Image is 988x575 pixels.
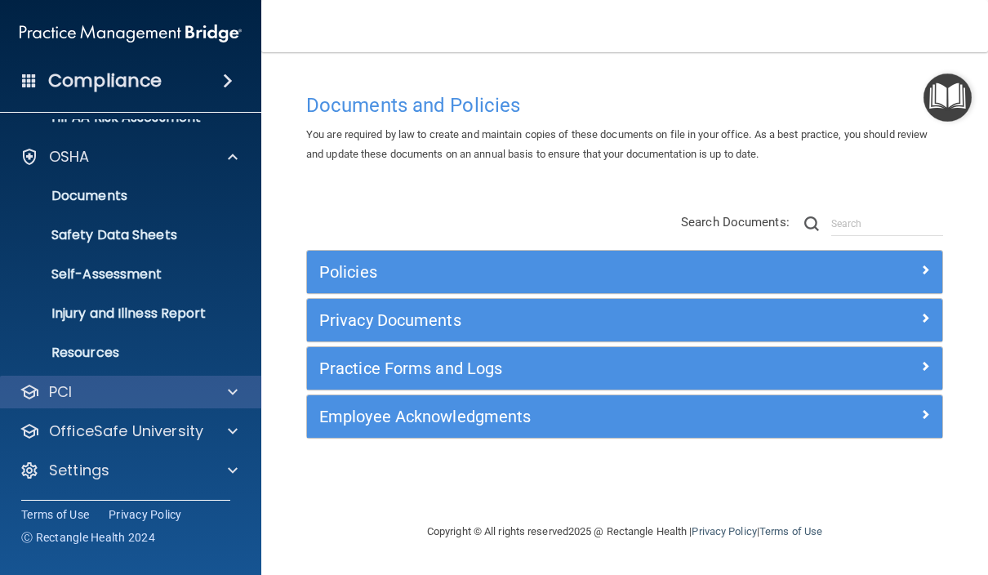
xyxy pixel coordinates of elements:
[11,305,234,322] p: Injury and Illness Report
[319,311,772,329] h5: Privacy Documents
[20,17,242,50] img: PMB logo
[319,259,930,285] a: Policies
[11,227,234,243] p: Safety Data Sheets
[49,461,109,480] p: Settings
[49,382,72,402] p: PCI
[20,382,238,402] a: PCI
[11,345,234,361] p: Resources
[109,506,182,523] a: Privacy Policy
[11,188,234,204] p: Documents
[705,488,968,554] iframe: Drift Widget Chat Controller
[49,147,90,167] p: OSHA
[21,529,155,546] span: Ⓒ Rectangle Health 2024
[48,69,162,92] h4: Compliance
[49,421,203,441] p: OfficeSafe University
[20,461,238,480] a: Settings
[923,74,972,122] button: Open Resource Center
[319,307,930,333] a: Privacy Documents
[20,147,238,167] a: OSHA
[11,266,234,283] p: Self-Assessment
[692,525,756,537] a: Privacy Policy
[804,216,819,231] img: ic-search.3b580494.png
[319,403,930,430] a: Employee Acknowledgments
[21,506,89,523] a: Terms of Use
[306,95,943,116] h4: Documents and Policies
[327,506,923,558] div: Copyright © All rights reserved 2025 @ Rectangle Health | |
[831,212,943,236] input: Search
[319,263,772,281] h5: Policies
[319,359,772,377] h5: Practice Forms and Logs
[20,421,238,441] a: OfficeSafe University
[319,408,772,426] h5: Employee Acknowledgments
[681,215,790,230] span: Search Documents:
[319,355,930,381] a: Practice Forms and Logs
[11,109,234,126] p: HIPAA Risk Assessment
[306,128,928,160] span: You are required by law to create and maintain copies of these documents on file in your office. ...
